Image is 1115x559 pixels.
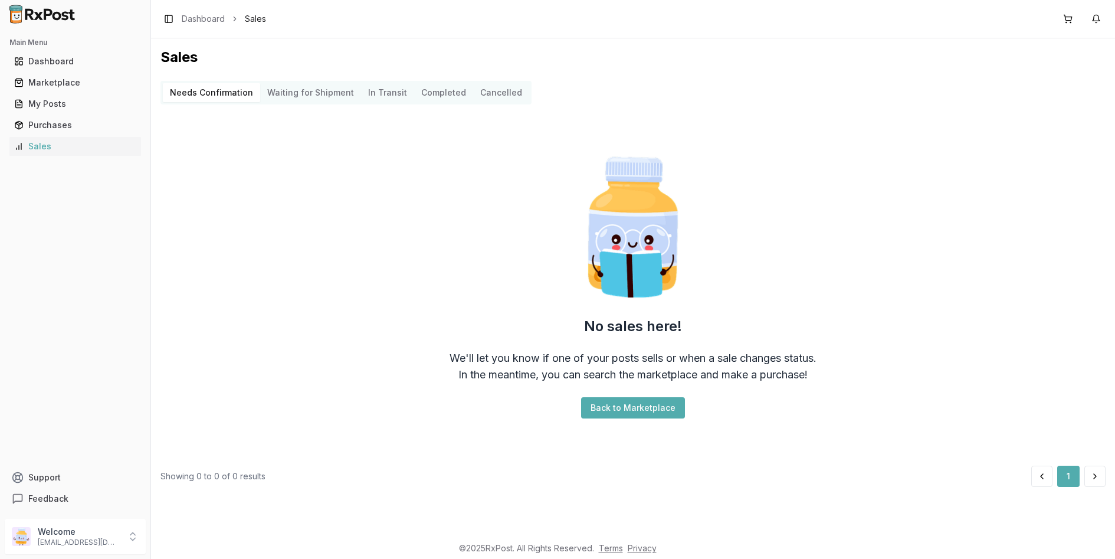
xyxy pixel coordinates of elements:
[9,72,141,93] a: Marketplace
[599,543,623,553] a: Terms
[473,83,529,102] button: Cancelled
[5,52,146,71] button: Dashboard
[628,543,657,553] a: Privacy
[9,115,141,136] a: Purchases
[14,119,136,131] div: Purchases
[584,317,682,336] h2: No sales here!
[14,98,136,110] div: My Posts
[5,488,146,509] button: Feedback
[557,152,709,303] img: Smart Pill Bottle
[9,51,141,72] a: Dashboard
[458,367,808,383] div: In the meantime, you can search the marketplace and make a purchase!
[160,48,1106,67] h1: Sales
[5,467,146,488] button: Support
[12,527,31,546] img: User avatar
[9,93,141,115] a: My Posts
[5,73,146,92] button: Marketplace
[245,13,266,25] span: Sales
[28,493,68,505] span: Feedback
[182,13,266,25] nav: breadcrumb
[5,5,80,24] img: RxPost Logo
[414,83,473,102] button: Completed
[14,77,136,89] div: Marketplace
[14,140,136,152] div: Sales
[38,538,120,547] p: [EMAIL_ADDRESS][DOMAIN_NAME]
[260,83,361,102] button: Waiting for Shipment
[5,137,146,156] button: Sales
[5,116,146,135] button: Purchases
[9,136,141,157] a: Sales
[14,55,136,67] div: Dashboard
[1057,466,1080,487] button: 1
[182,13,225,25] a: Dashboard
[160,470,265,482] div: Showing 0 to 0 of 0 results
[9,38,141,47] h2: Main Menu
[581,397,685,419] button: Back to Marketplace
[38,526,120,538] p: Welcome
[450,350,816,367] div: We'll let you know if one of your posts sells or when a sale changes status.
[163,83,260,102] button: Needs Confirmation
[5,94,146,113] button: My Posts
[361,83,414,102] button: In Transit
